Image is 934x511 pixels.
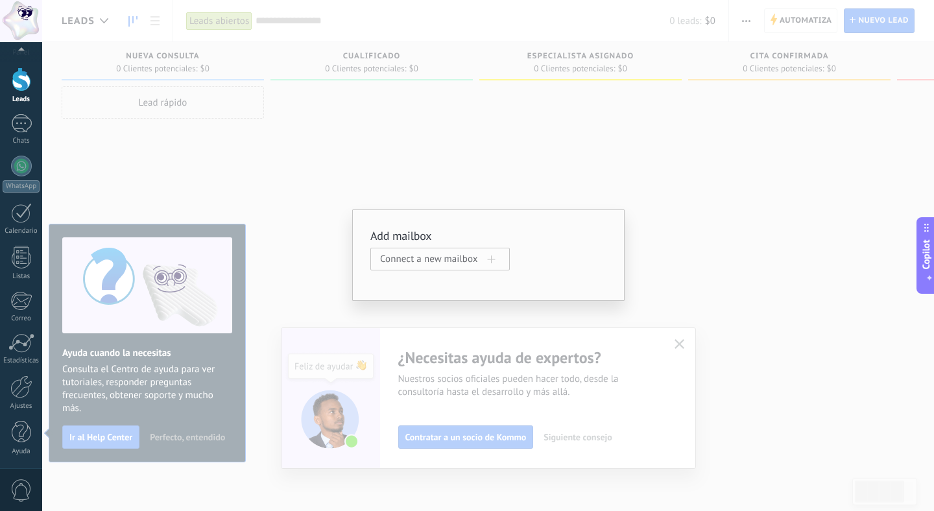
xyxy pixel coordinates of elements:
[3,447,40,456] div: Ayuda
[3,180,40,193] div: WhatsApp
[3,357,40,365] div: Estadísticas
[3,95,40,104] div: Leads
[3,227,40,235] div: Calendario
[370,248,510,270] button: Connect a new mailbox
[3,315,40,323] div: Correo
[3,137,40,145] div: Chats
[920,240,933,270] span: Copilot
[3,402,40,410] div: Ajustes
[370,228,606,243] h4: Add mailbox
[3,272,40,281] div: Listas
[380,253,488,265] span: Connect a new mailbox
